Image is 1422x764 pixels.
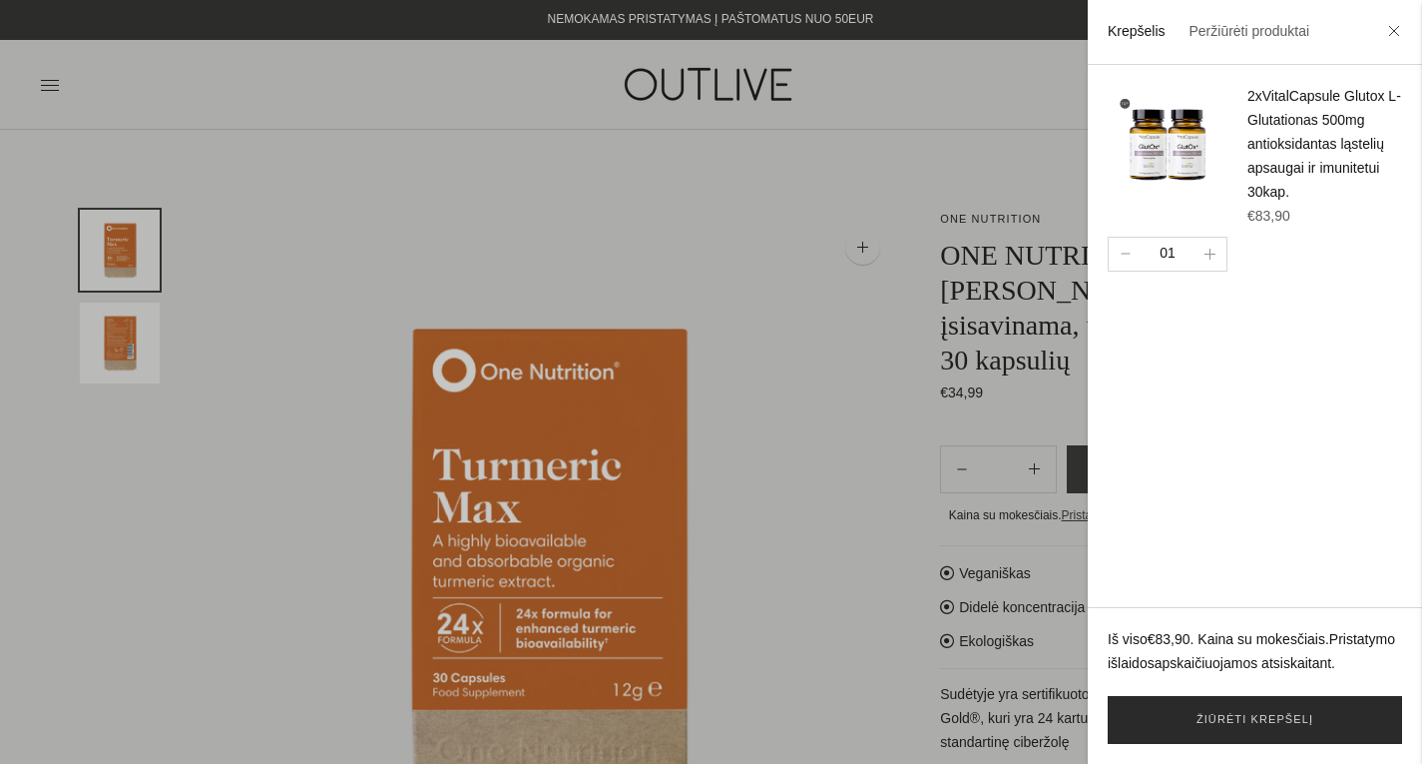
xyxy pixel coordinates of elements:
[1108,23,1166,39] a: Krepšelis
[1247,208,1290,224] span: €83,90
[1188,23,1309,39] a: Peržiūrėti produktai
[1108,85,1227,205] img: VitalCapsule-Glutox-glutationas-outlive_1_d53ea90c-ea13-4943-b829-3cee4a6cc4fd_200x.png
[1247,88,1401,200] a: 2xVitalCapsule Glutox L-Glutationas 500mg antioksidantas ląstelių apsaugai ir imunitetui 30kap.
[1152,244,1184,265] div: 01
[1108,631,1395,671] a: Pristatymo išlaidos
[1148,631,1190,647] span: €83,90
[1108,696,1402,744] a: Žiūrėti krepšelį
[1108,628,1402,676] p: Iš viso . Kaina su mokesčiais. apskaičiuojamos atsiskaitant.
